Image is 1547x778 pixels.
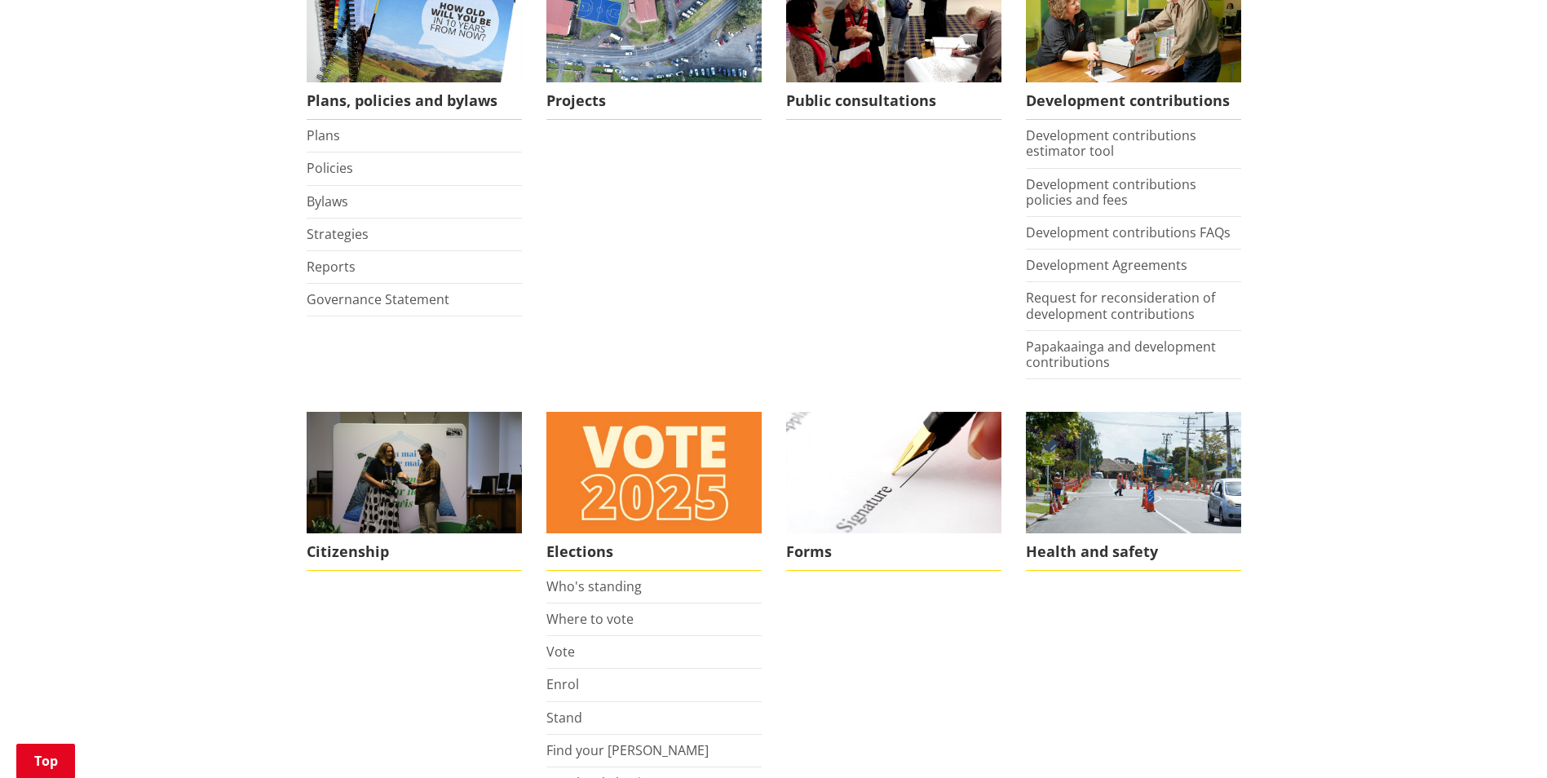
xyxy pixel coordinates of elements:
a: Development contributions estimator tool [1026,126,1196,160]
a: Development Agreements [1026,256,1187,274]
a: Enrol [546,675,579,693]
a: Elections [546,412,762,571]
a: Policies [307,159,353,177]
a: Papakaainga and development contributions [1026,338,1216,371]
a: Strategies [307,225,369,243]
img: Citizenship Ceremony March 2023 [307,412,522,533]
span: Projects [546,82,762,120]
span: Forms [786,533,1001,571]
a: Development contributions FAQs [1026,223,1231,241]
a: Find your [PERSON_NAME] [546,741,709,759]
img: Health and safety [1026,412,1241,533]
a: Request for reconsideration of development contributions [1026,289,1215,322]
span: Health and safety [1026,533,1241,571]
span: Citizenship [307,533,522,571]
a: Vote [546,643,575,661]
a: Development contributions policies and fees [1026,175,1196,209]
a: Citizenship Ceremony March 2023 Citizenship [307,412,522,571]
a: Stand [546,709,582,727]
a: Plans [307,126,340,144]
span: Plans, policies and bylaws [307,82,522,120]
a: Governance Statement [307,290,449,308]
a: Who's standing [546,577,642,595]
img: Find a form to complete [786,412,1001,533]
span: Development contributions [1026,82,1241,120]
a: Reports [307,258,356,276]
a: Find a form to complete Forms [786,412,1001,571]
span: Elections [546,533,762,571]
span: Public consultations [786,82,1001,120]
a: Health and safety Health and safety [1026,412,1241,571]
iframe: Messenger Launcher [1472,709,1531,768]
a: Bylaws [307,192,348,210]
a: Top [16,744,75,778]
a: Where to vote [546,610,634,628]
img: Vote 2025 [546,412,762,533]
